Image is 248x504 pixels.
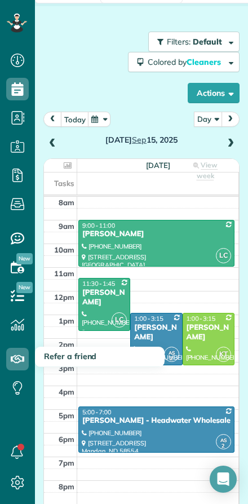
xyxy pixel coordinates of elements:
[187,315,216,322] span: 1:00 - 3:15
[44,351,96,361] span: Refer a friend
[148,32,240,52] button: Filters: Default
[54,269,74,278] span: 11am
[59,364,74,373] span: 3pm
[194,112,222,127] button: Day
[216,441,231,452] small: 2
[82,280,115,288] span: 11:30 - 1:45
[134,323,179,342] div: [PERSON_NAME]
[221,112,240,127] button: next
[132,135,147,145] span: Sep
[112,312,127,328] span: LC
[59,198,74,207] span: 8am
[59,340,74,349] span: 2pm
[61,112,89,127] button: today
[54,179,74,188] span: Tasks
[134,315,163,322] span: 1:00 - 3:15
[187,57,223,67] span: Cleaners
[59,411,74,420] span: 5pm
[210,466,237,493] div: Open Intercom Messenger
[186,323,231,342] div: [PERSON_NAME]
[82,288,127,307] div: [PERSON_NAME]
[167,37,191,47] span: Filters:
[143,32,240,52] a: Filters: Default
[59,482,74,491] span: 8pm
[82,416,231,426] div: [PERSON_NAME] - Headwater Wholesale
[59,458,74,467] span: 7pm
[82,408,112,416] span: 5:00 - 7:00
[59,387,74,396] span: 4pm
[54,293,74,302] span: 12pm
[216,347,231,362] span: KT
[59,435,74,444] span: 6pm
[148,57,225,67] span: Colored by
[197,161,218,180] span: View week
[193,37,223,47] span: Default
[82,222,115,229] span: 9:00 - 11:00
[82,229,231,239] div: [PERSON_NAME]
[216,248,231,263] span: LC
[63,136,220,144] h2: [DATE] 15, 2025
[16,253,33,264] span: New
[16,282,33,293] span: New
[165,353,179,364] small: 2
[169,350,175,356] span: AS
[59,222,74,231] span: 9am
[220,437,227,443] span: AS
[43,112,62,127] button: prev
[59,316,74,325] span: 1pm
[54,245,74,254] span: 10am
[188,83,240,103] button: Actions
[146,161,170,170] span: [DATE]
[128,52,240,72] button: Colored byCleaners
